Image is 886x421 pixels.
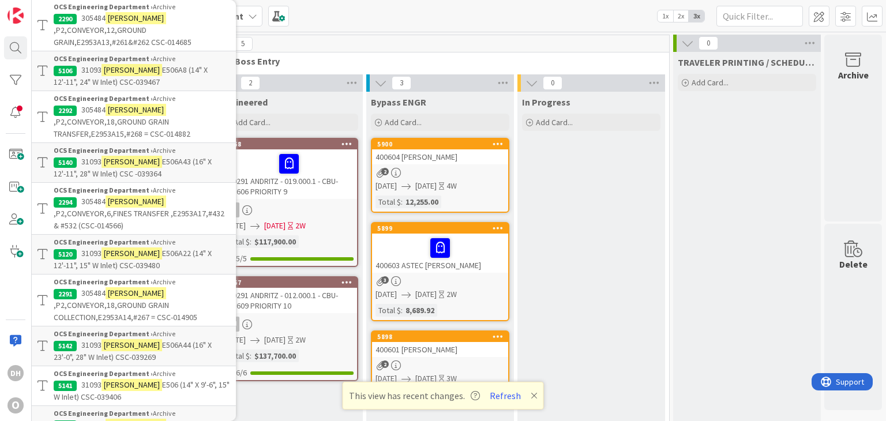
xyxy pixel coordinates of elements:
[385,117,422,127] span: Add Card...
[839,257,868,271] div: Delete
[234,117,271,127] span: Add Card...
[236,253,247,265] span: 5/5
[678,57,816,68] span: TRAVELER PRINTING / SCHEDULING
[54,186,153,194] b: OCS Engineering Department ›
[54,369,230,379] div: Archive
[217,55,655,67] span: Job Boss Entry
[415,180,437,192] span: [DATE]
[54,277,230,287] div: Archive
[81,340,102,350] span: 31093
[7,7,24,24] img: Visit kanbanzone.com
[376,304,401,317] div: Total $
[54,2,230,12] div: Archive
[54,157,77,168] div: 5140
[102,247,162,260] mark: [PERSON_NAME]
[221,317,357,332] div: MJ
[372,223,508,273] div: 5899400603 ASTEC [PERSON_NAME]
[106,12,166,24] mark: [PERSON_NAME]
[226,279,357,287] div: 5667
[372,139,508,164] div: 5900400604 [PERSON_NAME]
[54,289,77,299] div: 2291
[54,14,77,24] div: 2290
[241,76,260,90] span: 2
[371,138,509,213] a: 5900400604 [PERSON_NAME][DATE][DATE]4WTotal $:12,255.00
[106,104,166,116] mark: [PERSON_NAME]
[220,276,358,381] a: 5667400291 ANDRITZ - 012.000.1 - CBU-048609 PRIORITY 10MJ[DATE][DATE]2WTotal $:$137,700.006/6
[32,91,236,142] a: OCS Engineering Department ›Archive2292305484[PERSON_NAME],P2,CONVEYOR,18,GROUND GRAIN TRANSFER,E...
[403,304,437,317] div: 8,689.92
[220,96,268,108] span: Engineered
[102,156,162,168] mark: [PERSON_NAME]
[295,334,306,346] div: 2W
[102,339,162,351] mark: [PERSON_NAME]
[838,68,869,82] div: Archive
[32,366,236,405] a: OCS Engineering Department ›Archive514131093[PERSON_NAME]E506 (14" X 9'-6", 15" W Inlet) CSC-039406
[251,349,299,362] div: $137,700.00
[32,142,236,183] a: OCS Engineering Department ›Archive514031093[PERSON_NAME]E506A43 (16" X 12'-11", 28" W Inlet) CSC...
[221,277,357,313] div: 5667400291 ANDRITZ - 012.000.1 - CBU-048609 PRIORITY 10
[221,277,357,288] div: 5667
[54,249,77,260] div: 5120
[401,304,403,317] span: :
[32,275,236,326] a: OCS Engineering Department ›Archive2291305484[PERSON_NAME],P2,CONVEYOR,18,GROUND GRAIN COLLECTION...
[81,248,102,258] span: 31093
[54,54,153,63] b: OCS Engineering Department ›
[54,197,77,208] div: 2294
[673,10,689,22] span: 2x
[54,93,230,104] div: Archive
[415,373,437,385] span: [DATE]
[81,156,102,167] span: 31093
[446,180,457,192] div: 4W
[24,2,52,16] span: Support
[32,51,236,91] a: OCS Engineering Department ›Archive510631093[PERSON_NAME]E506A8 (14" X 12'-11", 24" W Inlet) CSC-...
[81,13,106,23] span: 305484
[392,76,411,90] span: 3
[295,220,306,232] div: 2W
[221,149,357,199] div: 400291 ANDRITZ - 019.000.1 - CBU-048606 PRIORITY 9
[250,349,251,362] span: :
[32,326,236,366] a: OCS Engineering Department ›Archive514231093[PERSON_NAME]E506A44 (16" X 23'-0", 28" W Inlet) CSC-...
[54,381,77,391] div: 5141
[54,106,77,116] div: 2292
[446,288,457,300] div: 2W
[81,379,102,390] span: 31093
[7,365,24,381] div: DH
[689,10,704,22] span: 3x
[224,235,250,248] div: Total $
[371,96,426,108] span: Bypass ENGR
[7,397,24,414] div: O
[371,222,509,321] a: 5899400603 ASTEC [PERSON_NAME][DATE][DATE]2WTotal $:8,689.92
[224,349,250,362] div: Total $
[401,196,403,208] span: :
[264,334,286,346] span: [DATE]
[54,329,230,339] div: Archive
[54,329,153,338] b: OCS Engineering Department ›
[54,116,190,139] span: ,P2,CONVEYOR,18,GROUND GRAIN TRANSFER,E2953A15,#268 = CSC-014882
[81,65,102,75] span: 31093
[376,373,397,385] span: [DATE]
[699,36,718,50] span: 0
[81,196,106,206] span: 305484
[54,2,153,11] b: OCS Engineering Department ›
[102,379,162,391] mark: [PERSON_NAME]
[716,6,803,27] input: Quick Filter...
[372,234,508,273] div: 400603 ASTEC [PERSON_NAME]
[54,25,192,47] span: ,P2,CONVEYOR,12,GROUND GRAIN,E2953A13,#261&#262 CSC-014685
[349,389,480,403] span: This view has recent changes.
[221,139,357,149] div: 5668
[102,64,162,76] mark: [PERSON_NAME]
[32,234,236,275] a: OCS Engineering Department ›Archive512031093[PERSON_NAME]E506A22 (14" X 12'-11", 15" W Inlet) CSC...
[54,146,153,155] b: OCS Engineering Department ›
[371,330,509,405] a: 5898400601 [PERSON_NAME][DATE][DATE]3WTotal $:8,795.82
[381,168,389,175] span: 2
[377,140,508,148] div: 5900
[658,10,673,22] span: 1x
[54,408,230,419] div: Archive
[372,342,508,357] div: 400601 [PERSON_NAME]
[376,288,397,300] span: [DATE]
[54,277,153,286] b: OCS Engineering Department ›
[446,373,457,385] div: 3W
[54,66,77,76] div: 5106
[54,300,197,322] span: ,P2,CONVEYOR,18,GROUND GRAIN COLLECTION,E2953A14,#267 = CSC-014905
[372,223,508,234] div: 5899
